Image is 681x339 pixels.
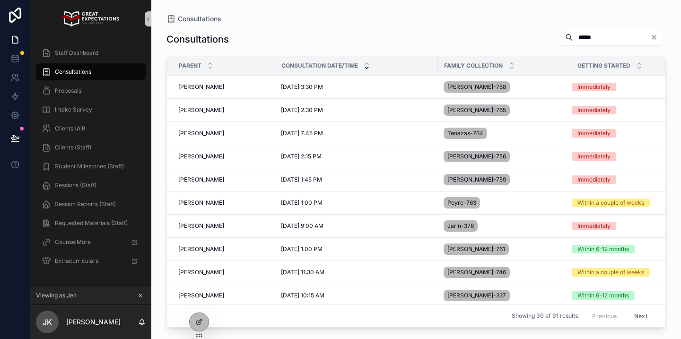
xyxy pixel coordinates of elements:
[178,292,270,299] a: [PERSON_NAME]
[178,14,221,24] span: Consultations
[36,215,146,232] a: Requested Materials (Staff)
[55,49,98,57] span: Staff Dashboard
[444,242,566,257] a: [PERSON_NAME]-761
[178,106,224,114] span: [PERSON_NAME]
[281,130,432,137] a: [DATE] 7:45 PM
[281,292,432,299] a: [DATE] 10:15 AM
[179,62,201,70] span: Parent
[55,144,91,151] span: Clients (Staff)
[577,83,611,91] div: Immediately
[178,222,224,230] span: [PERSON_NAME]
[577,291,629,300] div: Within 6-12 months
[444,172,566,187] a: [PERSON_NAME]-759
[36,177,146,194] a: Sessions (Staff)
[572,152,667,161] a: Immediately
[55,125,85,132] span: Clients (All)
[447,176,506,183] span: [PERSON_NAME]-759
[281,199,323,207] span: [DATE] 1:00 PM
[36,101,146,118] a: Intake Survey
[444,265,566,280] a: [PERSON_NAME]-746
[55,68,91,76] span: Consultations
[447,269,506,276] span: [PERSON_NAME]-746
[178,199,270,207] a: [PERSON_NAME]
[577,106,611,114] div: Immediately
[55,238,91,246] span: CounselMore
[577,245,629,253] div: Within 6-12 months
[55,257,98,265] span: Extracurriculars
[281,292,324,299] span: [DATE] 10:15 AM
[178,130,270,137] a: [PERSON_NAME]
[281,269,432,276] a: [DATE] 11:30 AM
[577,268,644,277] div: Within a couple of weeks
[447,130,483,137] span: Tenazas-764
[447,153,506,160] span: [PERSON_NAME]-756
[55,106,92,113] span: Intake Survey
[178,245,270,253] a: [PERSON_NAME]
[444,126,566,141] a: Tenazas-764
[650,34,662,41] button: Clear
[572,199,667,207] a: Within a couple of weeks
[281,245,323,253] span: [DATE] 1:00 PM
[444,218,566,234] a: Jarin-378
[444,79,566,95] a: [PERSON_NAME]-758
[36,120,146,137] a: Clients (All)
[281,106,323,114] span: [DATE] 2:30 PM
[447,222,474,230] span: Jarin-378
[628,309,654,323] button: Next
[36,44,146,61] a: Staff Dashboard
[66,317,121,327] p: [PERSON_NAME]
[166,33,229,46] h1: Consultations
[281,222,432,230] a: [DATE] 9:00 AM
[62,11,119,26] img: App logo
[281,62,358,70] span: Consultation Date/Time
[447,199,476,207] span: Peyre-763
[281,153,432,160] a: [DATE] 2:15 PM
[577,62,630,70] span: Getting Started
[55,87,81,95] span: Proposals
[178,245,224,253] span: [PERSON_NAME]
[447,83,506,91] span: [PERSON_NAME]-758
[36,82,146,99] a: Proposals
[572,106,667,114] a: Immediately
[444,62,503,70] span: Family collection
[36,292,77,299] span: Viewing as Jen
[577,152,611,161] div: Immediately
[572,175,667,184] a: Immediately
[178,269,270,276] a: [PERSON_NAME]
[36,252,146,269] a: Extracurriculars
[178,153,270,160] a: [PERSON_NAME]
[36,234,146,251] a: CounselMore
[281,245,432,253] a: [DATE] 1:00 PM
[572,291,667,300] a: Within 6-12 months
[281,83,323,91] span: [DATE] 3:30 PM
[178,176,224,183] span: [PERSON_NAME]
[178,269,224,276] span: [PERSON_NAME]
[281,83,432,91] a: [DATE] 3:30 PM
[55,182,96,189] span: Sessions (Staff)
[281,130,323,137] span: [DATE] 7:45 PM
[178,83,224,91] span: [PERSON_NAME]
[36,63,146,80] a: Consultations
[281,176,432,183] a: [DATE] 1:45 PM
[577,175,611,184] div: Immediately
[281,153,322,160] span: [DATE] 2:15 PM
[572,268,667,277] a: Within a couple of weeks
[447,292,506,299] span: [PERSON_NAME]-337
[512,313,578,320] span: Showing 30 of 91 results
[572,129,667,138] a: Immediately
[281,269,324,276] span: [DATE] 11:30 AM
[281,199,432,207] a: [DATE] 1:00 PM
[166,14,221,24] a: Consultations
[447,106,506,114] span: [PERSON_NAME]-765
[178,130,224,137] span: [PERSON_NAME]
[577,222,611,230] div: Immediately
[178,222,270,230] a: [PERSON_NAME]
[577,199,644,207] div: Within a couple of weeks
[55,219,128,227] span: Requested Materials (Staff)
[178,106,270,114] a: [PERSON_NAME]
[30,38,151,282] div: scrollable content
[178,292,224,299] span: [PERSON_NAME]
[281,222,323,230] span: [DATE] 9:00 AM
[55,163,124,170] span: Student Milestones (Staff)
[281,176,322,183] span: [DATE] 1:45 PM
